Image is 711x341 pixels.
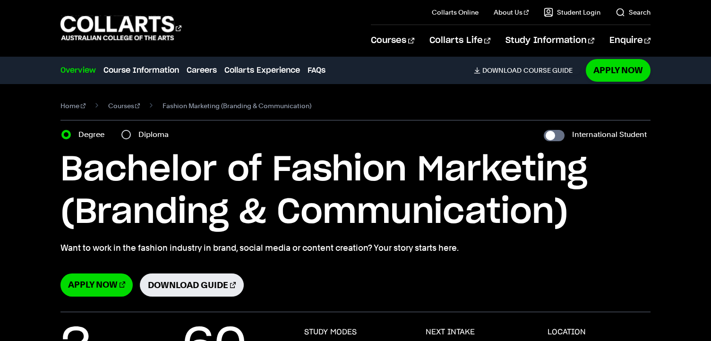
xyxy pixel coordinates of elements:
[572,128,647,141] label: International Student
[60,273,133,297] a: Apply Now
[103,65,179,76] a: Course Information
[494,8,529,17] a: About Us
[224,65,300,76] a: Collarts Experience
[586,59,651,81] a: Apply Now
[371,25,414,56] a: Courses
[505,25,594,56] a: Study Information
[108,99,140,112] a: Courses
[429,25,490,56] a: Collarts Life
[138,128,174,141] label: Diploma
[432,8,479,17] a: Collarts Online
[548,327,586,337] h3: LOCATION
[474,66,580,75] a: DownloadCourse Guide
[616,8,651,17] a: Search
[60,15,181,42] div: Go to homepage
[308,65,326,76] a: FAQs
[60,65,96,76] a: Overview
[609,25,651,56] a: Enquire
[60,99,86,112] a: Home
[60,149,651,234] h1: Bachelor of Fashion Marketing (Branding & Communication)
[544,8,600,17] a: Student Login
[426,327,475,337] h3: NEXT INTAKE
[304,327,357,337] h3: STUDY MODES
[140,273,244,297] a: Download Guide
[482,66,522,75] span: Download
[187,65,217,76] a: Careers
[163,99,311,112] span: Fashion Marketing (Branding & Communication)
[78,128,110,141] label: Degree
[60,241,651,255] p: Want to work in the fashion industry in brand, social media or content creation? Your story start...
